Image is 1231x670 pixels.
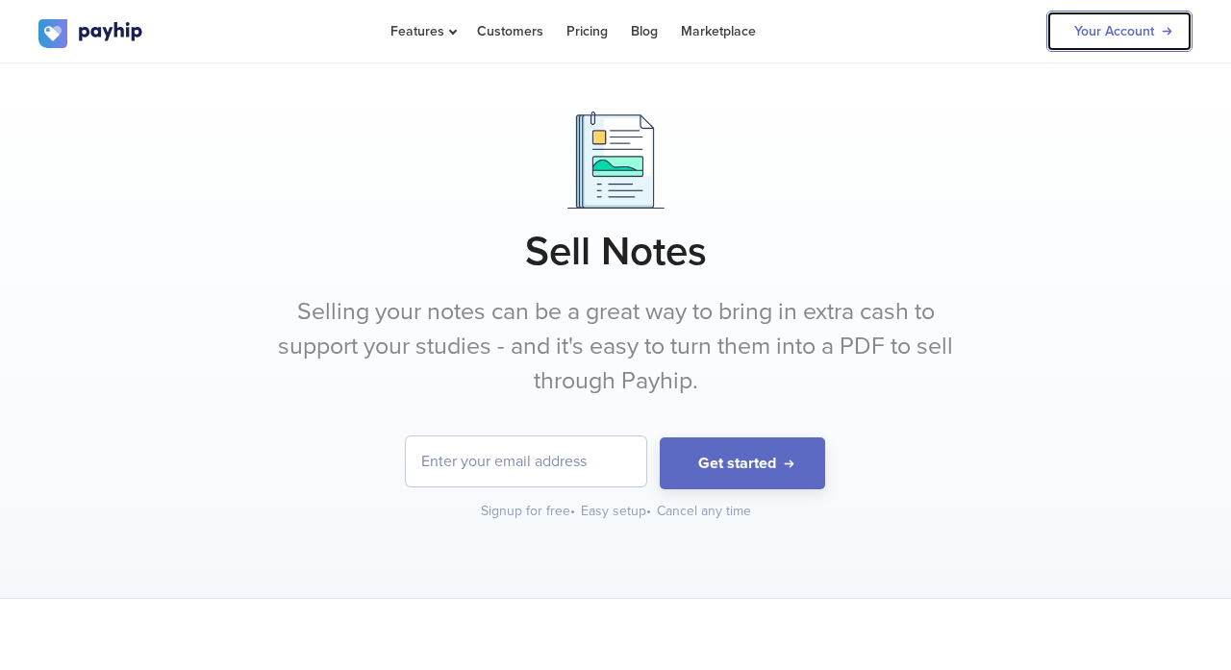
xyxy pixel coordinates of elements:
[481,502,577,521] div: Signup for free
[567,112,665,209] img: Documents.png
[581,502,653,521] div: Easy setup
[406,436,646,486] input: Enter your email address
[660,437,825,490] button: Get started
[570,503,575,519] span: •
[646,503,651,519] span: •
[657,502,751,521] div: Cancel any time
[390,23,454,39] span: Features
[38,19,144,48] img: logo.svg
[255,295,976,398] p: Selling your notes can be a great way to bring in extra cash to support your studies - and it's e...
[38,228,1193,276] h1: Sell Notes
[1046,11,1193,52] a: Your Account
